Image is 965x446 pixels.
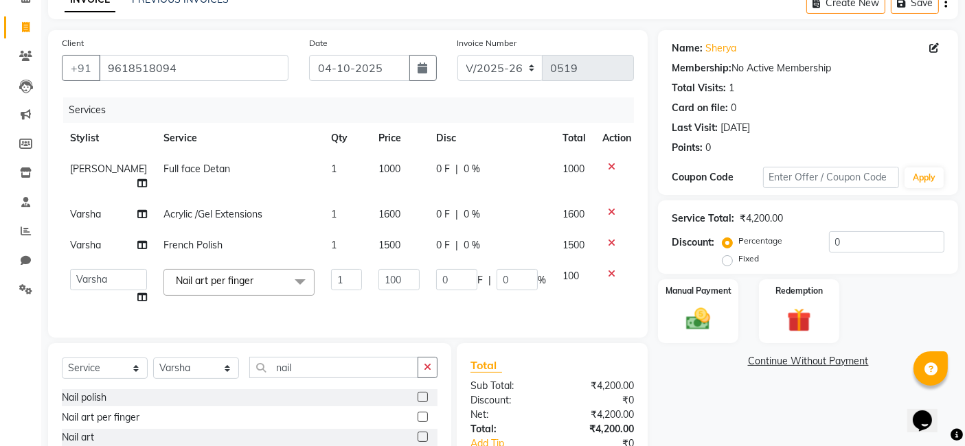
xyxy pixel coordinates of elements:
[729,81,734,95] div: 1
[464,207,480,222] span: 0 %
[457,37,517,49] label: Invoice Number
[428,123,554,154] th: Disc
[455,238,458,253] span: |
[563,270,579,282] span: 100
[907,391,951,432] iframe: chat widget
[666,285,731,297] label: Manual Payment
[309,37,328,49] label: Date
[163,208,262,220] span: Acrylic /Gel Extensions
[460,393,552,408] div: Discount:
[70,208,101,220] span: Varsha
[672,121,718,135] div: Last Visit:
[538,273,546,287] span: %
[62,37,84,49] label: Client
[672,61,731,75] div: Membership:
[331,163,337,175] span: 1
[672,101,728,115] div: Card on file:
[672,211,734,226] div: Service Total:
[378,163,400,175] span: 1000
[99,55,288,81] input: Search by Name/Mobile/Email/Code
[455,207,458,222] span: |
[672,235,714,250] div: Discount:
[323,123,370,154] th: Qty
[70,163,147,175] span: [PERSON_NAME]
[378,208,400,220] span: 1600
[436,238,450,253] span: 0 F
[780,305,819,336] img: _gift.svg
[731,101,736,115] div: 0
[62,123,155,154] th: Stylist
[672,81,726,95] div: Total Visits:
[70,239,101,251] span: Varsha
[62,390,106,405] div: Nail polish
[672,41,703,56] div: Name:
[672,170,762,185] div: Coupon Code
[738,253,759,265] label: Fixed
[705,41,736,56] a: Sherya
[370,123,428,154] th: Price
[763,167,899,188] input: Enter Offer / Coupon Code
[563,208,584,220] span: 1600
[63,97,644,123] div: Services
[661,354,955,368] a: Continue Without Payment
[460,422,552,436] div: Total:
[552,422,644,436] div: ₹4,200.00
[163,163,230,175] span: Full face Detan
[679,305,718,333] img: _cash.svg
[563,239,584,251] span: 1500
[460,379,552,393] div: Sub Total:
[552,379,644,393] div: ₹4,200.00
[378,239,400,251] span: 1500
[554,123,594,154] th: Total
[905,167,944,188] button: Apply
[775,285,823,297] label: Redemption
[720,121,750,135] div: [DATE]
[331,239,337,251] span: 1
[460,408,552,422] div: Net:
[488,273,491,287] span: |
[331,208,337,220] span: 1
[464,162,480,176] span: 0 %
[62,55,100,81] button: +91
[552,408,644,422] div: ₹4,200.00
[552,393,644,408] div: ₹0
[249,357,418,378] input: Search or Scan
[436,207,450,222] span: 0 F
[470,358,502,373] span: Total
[705,141,711,155] div: 0
[163,239,223,251] span: French Polish
[455,162,458,176] span: |
[740,211,783,226] div: ₹4,200.00
[563,163,584,175] span: 1000
[672,141,703,155] div: Points:
[62,430,94,445] div: Nail art
[738,235,782,247] label: Percentage
[176,274,253,287] span: Nail art per finger
[594,123,639,154] th: Action
[62,410,139,425] div: Nail art per finger
[477,273,483,287] span: F
[464,238,480,253] span: 0 %
[155,123,323,154] th: Service
[253,274,260,287] a: x
[672,61,944,75] div: No Active Membership
[436,162,450,176] span: 0 F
